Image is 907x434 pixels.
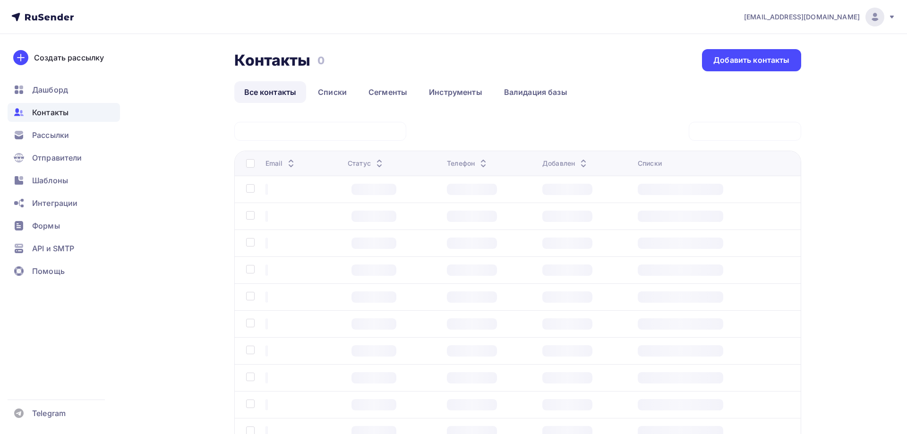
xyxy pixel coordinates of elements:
span: Помощь [32,265,65,277]
div: Телефон [447,159,489,168]
span: Telegram [32,408,66,419]
a: Дашборд [8,80,120,99]
span: Отправители [32,152,82,163]
a: Валидация базы [494,81,577,103]
div: Email [265,159,297,168]
a: Сегменты [359,81,417,103]
div: Добавить контакты [713,55,789,66]
a: Инструменты [419,81,492,103]
a: Рассылки [8,126,120,145]
span: Шаблоны [32,175,68,186]
a: Формы [8,216,120,235]
span: API и SMTP [32,243,74,254]
a: [EMAIL_ADDRESS][DOMAIN_NAME] [744,8,896,26]
a: Все контакты [234,81,307,103]
span: Интеграции [32,197,77,209]
div: Создать рассылку [34,52,104,63]
span: Дашборд [32,84,68,95]
div: Добавлен [542,159,589,168]
a: Шаблоны [8,171,120,190]
div: Статус [348,159,385,168]
span: Формы [32,220,60,231]
h3: 0 [317,54,325,67]
span: Рассылки [32,129,69,141]
a: Отправители [8,148,120,167]
div: Списки [638,159,662,168]
h2: Контакты [234,51,311,70]
a: Списки [308,81,357,103]
span: Контакты [32,107,68,118]
a: Контакты [8,103,120,122]
span: [EMAIL_ADDRESS][DOMAIN_NAME] [744,12,860,22]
